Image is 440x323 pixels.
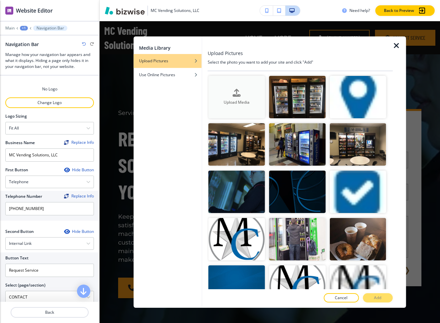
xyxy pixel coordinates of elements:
button: ReplaceReplace Info [64,194,94,198]
button: Back to Preview [375,5,435,16]
h2: Select (page/section) [5,282,45,288]
button: Cancel [324,293,359,302]
button: Use Online Pictures [134,68,202,82]
h2: Navigation Bar [5,41,39,48]
img: Replace [64,140,69,145]
p: Cancel [335,295,347,301]
h3: Upload Pictures [208,50,243,57]
span: Find and replace this information across Bizwise [64,140,94,145]
button: +1 [20,26,28,30]
p: Back [11,309,88,315]
h4: No Logo [42,86,57,92]
h4: Select the photo you want to add your site and click "Add" [208,59,393,65]
h2: First Button [5,167,28,173]
h4: Use Online Pictures [139,72,175,78]
h4: Internal Link [9,241,32,246]
span: Find and replace this information across Bizwise [64,194,94,199]
input: Ex. 561-222-1111 [5,202,94,215]
h2: Logo Sizing [5,113,27,119]
img: editor icon [5,7,13,15]
h3: Manage how your navigation bar appears and what it displays. Hiding a page only hides it in your ... [5,52,94,70]
img: Bizwise Logo [105,7,145,15]
h2: Business Name [5,140,35,146]
div: Replace Info [64,140,94,145]
h2: Media Library [139,44,171,51]
div: Replace Info [64,194,94,198]
h2: Telephone Number [5,193,42,199]
p: Change Logo [6,100,93,106]
h3: Need help? [349,8,370,14]
h4: Fit all [9,125,19,131]
img: Replace [64,194,69,198]
input: Manual Input [6,292,86,303]
p: Back to Preview [384,8,414,14]
h3: MC Vending Solutions, LLC [151,8,199,14]
h2: Website Editor [16,7,53,15]
button: Change Logo [5,97,94,108]
h2: Button Text [5,255,29,261]
p: Navigation Bar [37,26,64,30]
h4: Upload Pictures [139,58,168,64]
button: Navigation Bar [33,26,67,31]
button: Upload Media [208,76,265,118]
button: ReplaceReplace Info [64,140,94,145]
button: Upload Pictures [134,54,202,68]
button: MC Vending Solutions, LLC [105,6,199,16]
h4: Upload Media [208,99,265,105]
button: Hide Button [64,229,94,234]
button: Main [5,26,15,30]
h2: Second Button [5,229,34,235]
button: Back [11,307,89,318]
button: Hide Button [64,167,94,173]
h4: Telephone [9,179,29,185]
